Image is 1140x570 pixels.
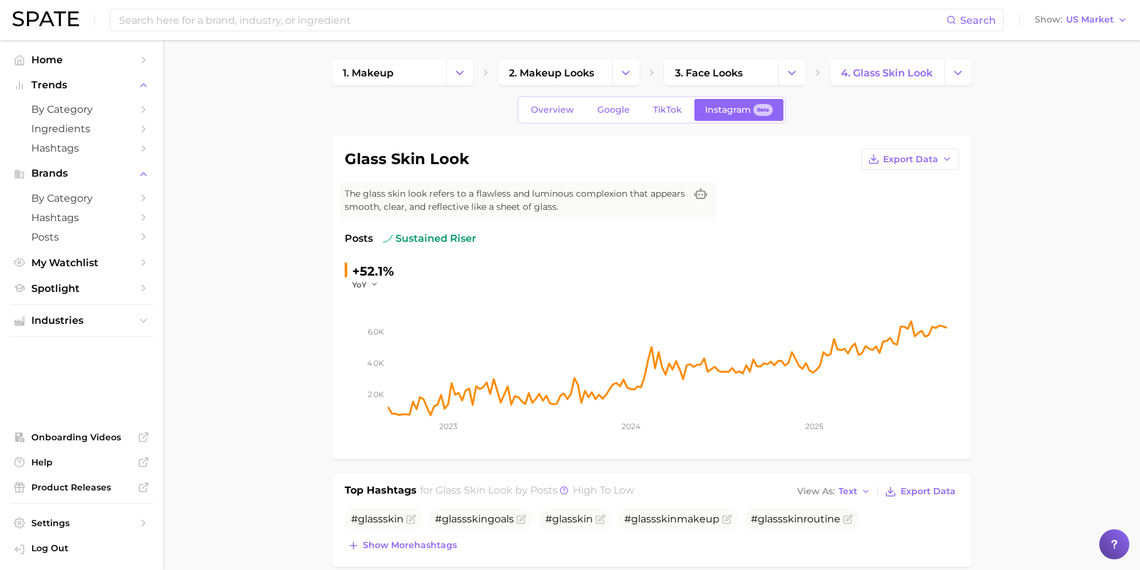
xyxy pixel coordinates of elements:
[383,231,476,246] span: sustained riser
[509,67,594,79] span: 2. makeup looks
[520,99,585,121] a: Overview
[751,513,840,525] span: # routine
[10,311,153,330] button: Industries
[10,453,153,472] a: Help
[843,514,853,524] button: Flag as miscategorized or irrelevant
[545,513,593,525] span: # kin
[435,513,514,525] span: # goals
[778,60,805,85] button: Change Category
[31,80,132,91] span: Trends
[31,103,132,115] span: by Category
[442,513,467,525] span: glass
[757,105,769,115] span: Beta
[31,212,132,224] span: Hashtags
[587,99,641,121] a: Google
[960,14,996,26] span: Search
[675,67,743,79] span: 3. face looks
[552,513,577,525] span: glass
[31,257,132,269] span: My Watchlist
[345,187,686,214] span: The glass skin look refers to a flawless and luminous complexion that appears smooth, clear, and ...
[498,60,612,85] a: 2. makeup looks
[345,483,417,500] h1: Top Hashtags
[31,142,132,154] span: Hashtags
[363,540,457,551] span: Show more hashtags
[31,54,132,66] span: Home
[1035,16,1062,23] span: Show
[31,231,132,243] span: Posts
[10,164,153,183] button: Brands
[467,513,488,525] span: skin
[10,514,153,532] a: Settings
[664,60,778,85] a: 3. face looks
[13,11,79,26] img: SPATE
[420,483,634,500] h2: for by Posts
[10,279,153,298] a: Spotlight
[436,484,513,496] span: glass skin look
[797,488,835,495] span: View As
[722,514,732,524] button: Flag as miscategorized or irrelevant
[10,189,153,208] a: by Category
[631,513,656,525] span: glass
[31,457,132,468] span: Help
[694,99,783,121] a: InstagramBeta
[31,517,132,529] span: Settings
[839,488,857,495] span: Text
[944,60,971,85] button: Change Category
[383,513,404,525] span: skin
[841,67,933,79] span: 4. glass skin look
[332,60,446,85] a: 1. makeup
[10,100,153,119] a: by Category
[446,60,473,85] button: Change Category
[383,234,393,244] img: sustained riser
[516,514,526,524] button: Flag as miscategorized or irrelevant
[31,123,132,135] span: Ingredients
[10,76,153,95] button: Trends
[882,483,958,500] button: Export Data
[901,486,956,497] span: Export Data
[352,261,394,281] div: +52.1%
[656,513,677,525] span: skin
[118,9,946,31] input: Search here for a brand, industry, or ingredient
[31,168,132,179] span: Brands
[805,422,824,431] tspan: 2025
[10,50,153,70] a: Home
[345,537,460,554] button: Show morehashtags
[368,389,384,398] tspan: 2.0k
[367,358,384,367] tspan: 4.0k
[10,227,153,247] a: Posts
[345,152,469,167] h1: glass skin look
[10,539,153,560] a: Log out. Currently logged in with e-mail jenny.zeng@spate.nyc.
[595,514,605,524] button: Flag as miscategorized or irrelevant
[758,513,783,525] span: glass
[653,105,682,115] span: TikTok
[705,105,751,115] span: Instagram
[1032,12,1131,28] button: ShowUS Market
[31,482,132,493] span: Product Releases
[345,231,373,246] span: Posts
[573,484,634,496] span: high to low
[830,60,944,85] a: 4. glass skin look
[439,422,457,431] tspan: 2023
[31,432,132,443] span: Onboarding Videos
[783,513,803,525] span: skin
[31,315,132,326] span: Industries
[794,484,874,500] button: View AsText
[10,253,153,272] a: My Watchlist
[622,422,641,431] tspan: 2024
[352,279,379,290] button: YoY
[624,513,719,525] span: # makeup
[531,105,574,115] span: Overview
[406,514,416,524] button: Flag as miscategorized or irrelevant
[597,105,630,115] span: Google
[358,513,383,525] span: glass
[351,513,404,525] span: #
[368,327,384,336] tspan: 6.0k
[10,208,153,227] a: Hashtags
[352,279,367,290] span: YoY
[861,148,959,170] button: Export Data
[343,67,394,79] span: 1. makeup
[10,138,153,158] a: Hashtags
[10,428,153,447] a: Onboarding Videos
[642,99,693,121] a: TikTok
[10,119,153,138] a: Ingredients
